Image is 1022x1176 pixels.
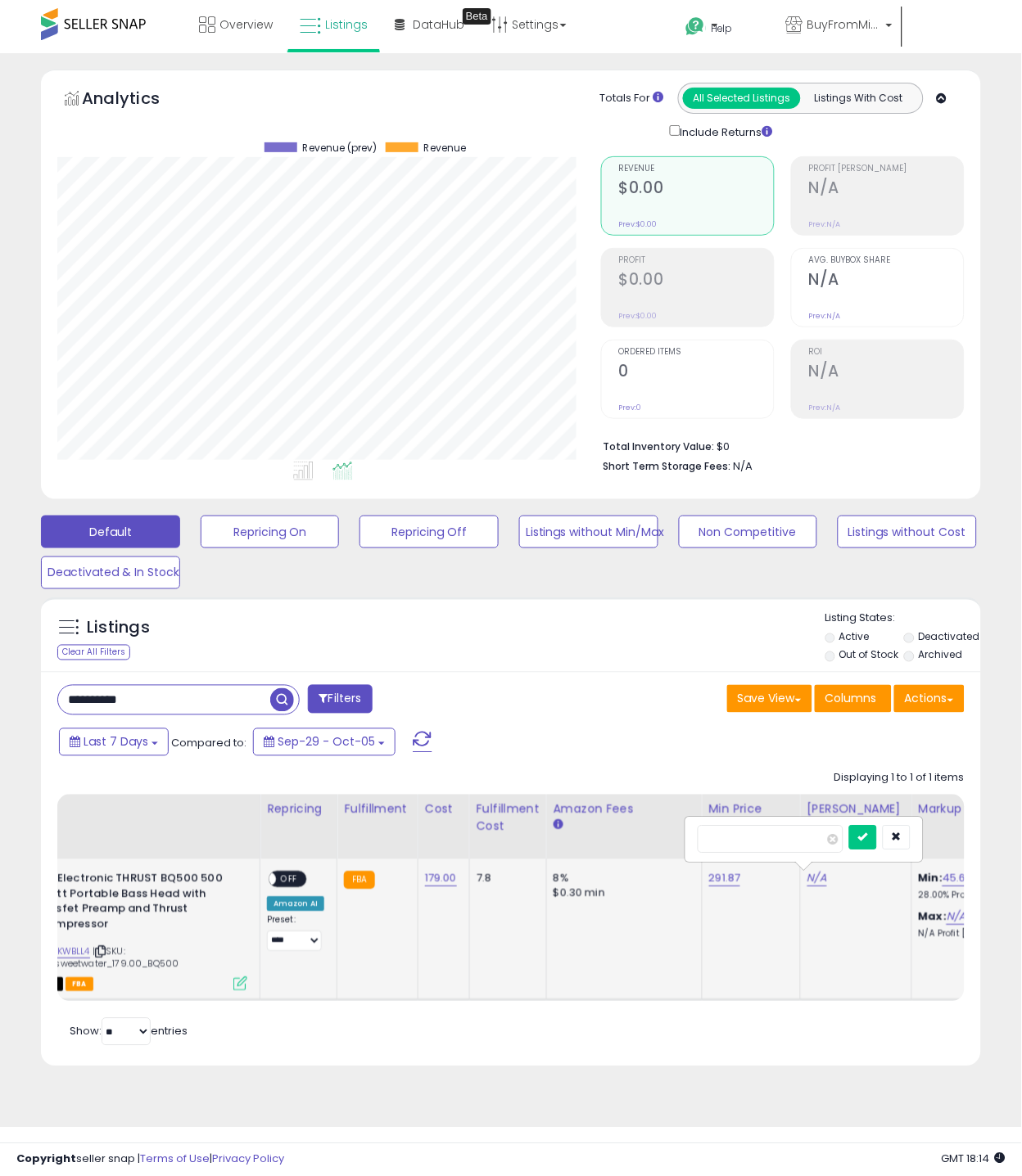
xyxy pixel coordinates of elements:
[809,348,964,357] span: ROI
[2,945,179,970] span: | SKU: 20250918_sweetwater_179.00_BQ500
[554,872,690,886] div: 8%
[219,16,273,33] span: Overview
[554,801,695,818] div: Amazon Fees
[918,630,979,644] label: Deactivated
[619,178,774,201] h2: $0.00
[809,311,841,321] small: Prev: N/A
[619,256,774,265] span: Profit
[894,685,965,713] button: Actions
[809,164,964,173] span: Profit [PERSON_NAME]
[619,403,642,412] small: Prev: 0
[727,685,812,713] button: Save View
[619,164,774,173] span: Revenue
[344,872,374,890] small: FBA
[807,871,827,887] a: N/A
[658,122,793,140] div: Include Returns
[943,871,973,887] a: 45.65
[679,516,818,548] button: Non Competitive
[709,801,794,818] div: Min Price
[276,873,302,887] span: OFF
[425,871,457,887] a: 179.00
[673,4,771,53] a: Help
[839,630,870,644] label: Active
[918,648,962,662] label: Archived
[267,897,324,912] div: Amazon AI
[41,556,180,589] button: Deactivated & In Stock
[201,516,340,548] button: Repricing On
[809,362,964,384] h2: N/A
[325,16,368,33] span: Listings
[815,685,892,713] button: Columns
[424,142,467,154] span: Revenue
[825,691,877,707] span: Columns
[57,645,130,660] div: Clear All Filters
[308,685,372,714] button: Filters
[344,801,410,818] div: Fulfillment
[809,270,964,292] h2: N/A
[303,142,378,154] span: Revenue (prev)
[477,801,540,836] div: Fulfillment Cost
[41,516,180,548] button: Default
[734,458,753,474] span: N/A
[413,16,464,33] span: DataHub
[825,611,982,627] p: Listing States:
[477,872,534,886] div: 7.8
[171,736,246,751] span: Compared to:
[604,459,731,473] b: Short Term Storage Fees:
[619,219,658,229] small: Prev: $0.00
[809,403,841,412] small: Prev: N/A
[711,21,733,35] span: Help
[267,801,330,818] div: Repricing
[554,818,563,833] small: Amazon Fees.
[619,362,774,384] h2: 0
[809,219,841,229] small: Prev: N/A
[838,516,977,548] button: Listings without Cost
[807,16,881,33] span: BuyFromMike
[709,871,741,887] a: 291.87
[619,311,658,321] small: Prev: $0.00
[604,439,715,453] b: Total Inventory Value:
[685,16,706,37] i: Get Help
[59,728,169,756] button: Last 7 Days
[463,8,491,25] div: Tooltip anchor
[947,909,966,926] a: N/A
[425,801,463,818] div: Cost
[278,734,375,750] span: Sep-29 - Oct-05
[600,91,664,106] div: Totals For
[619,270,774,292] h2: $0.00
[253,728,396,756] button: Sep-29 - Oct-05
[809,256,964,265] span: Avg. Buybox Share
[84,734,148,750] span: Last 7 Days
[38,872,237,936] b: TC Electronic THRUST BQ500 500 Watt Portable Bass Head with Mosfet Preamp and Thrust Compressor
[554,886,690,901] div: $0.30 min
[519,516,658,548] button: Listings without Min/Max
[834,771,965,786] div: Displaying 1 to 1 of 1 items
[919,909,947,925] b: Max:
[267,915,324,952] div: Preset:
[82,87,192,114] h5: Analytics
[809,178,964,201] h2: N/A
[839,648,899,662] label: Out of Stock
[683,88,801,109] button: All Selected Listings
[619,348,774,357] span: Ordered Items
[35,945,90,959] a: B07PKWBLL4
[919,871,943,886] b: Min:
[800,88,918,109] button: Listings With Cost
[807,801,905,818] div: [PERSON_NAME]
[70,1024,188,1039] span: Show: entries
[87,617,150,640] h5: Listings
[66,978,93,992] span: FBA
[604,435,952,455] li: $0
[360,516,499,548] button: Repricing Off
